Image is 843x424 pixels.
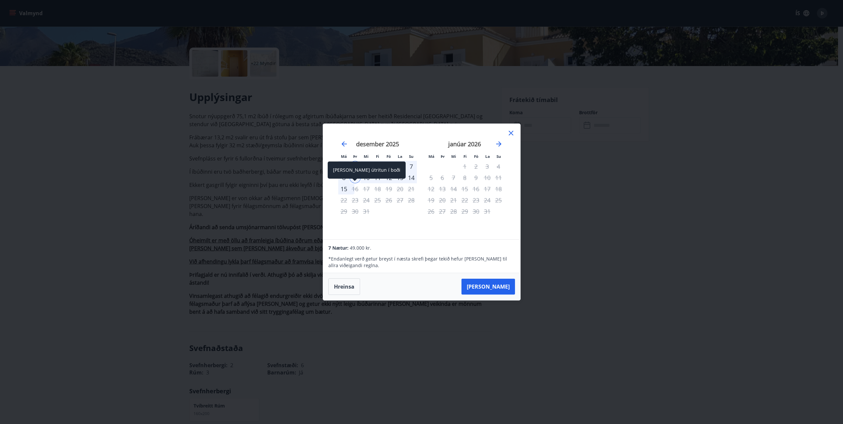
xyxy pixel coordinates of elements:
[425,172,437,183] td: Not available. mánudagur, 5. janúar 2026
[459,206,470,217] td: Not available. fimmtudagur, 29. janúar 2026
[448,206,459,217] td: Not available. miðvikudagur, 28. janúar 2026
[441,154,445,159] small: Þr
[383,161,394,172] td: Selected. föstudagur, 5. desember 2025
[364,154,369,159] small: Mi
[372,161,383,172] div: 4
[470,161,482,172] td: Not available. föstudagur, 2. janúar 2026
[448,194,459,206] td: Not available. miðvikudagur, 21. janúar 2026
[406,172,417,183] div: 14
[459,172,470,183] td: Not available. fimmtudagur, 8. janúar 2026
[448,183,459,194] td: Not available. miðvikudagur, 14. janúar 2026
[361,194,372,206] td: Not available. miðvikudagur, 24. desember 2025
[448,140,481,148] strong: janúar 2026
[470,183,482,194] td: Not available. föstudagur, 16. janúar 2026
[406,194,417,206] td: Not available. sunnudagur, 28. desember 2025
[331,132,512,231] div: Calendar
[470,172,482,183] td: Not available. föstudagur, 9. janúar 2026
[482,161,493,172] td: Not available. laugardagur, 3. janúar 2026
[493,161,504,172] td: Not available. sunnudagur, 4. janúar 2026
[425,183,437,194] td: Not available. mánudagur, 12. janúar 2026
[350,245,371,251] span: 49.000 kr.
[349,206,361,217] td: Not available. þriðjudagur, 30. desember 2025
[482,172,493,183] td: Not available. laugardagur, 10. janúar 2026
[328,245,348,251] span: 7 Nætur:
[493,172,504,183] td: Not available. sunnudagur, 11. janúar 2026
[406,161,417,172] td: Selected. sunnudagur, 7. desember 2025
[338,206,349,217] td: Not available. mánudagur, 29. desember 2025
[493,194,504,206] td: Not available. sunnudagur, 25. janúar 2026
[338,161,349,172] td: Choose mánudagur, 1. desember 2025 as your check-in date. It’s available.
[349,161,361,172] div: 2
[482,206,493,217] td: Not available. laugardagur, 31. janúar 2026
[356,140,399,148] strong: desember 2025
[470,194,482,206] td: Not available. föstudagur, 23. janúar 2026
[398,154,402,159] small: La
[372,183,383,194] td: Not available. fimmtudagur, 18. desember 2025
[437,172,448,183] td: Not available. þriðjudagur, 6. janúar 2026
[437,194,448,206] td: Not available. þriðjudagur, 20. janúar 2026
[376,154,379,159] small: Fi
[394,183,406,194] td: Not available. laugardagur, 20. desember 2025
[361,206,372,217] td: Not available. miðvikudagur, 31. desember 2025
[353,154,357,159] small: Þr
[361,161,372,172] td: Selected. miðvikudagur, 3. desember 2025
[338,183,349,194] td: Choose mánudagur, 15. desember 2025 as your check-in date. It’s available.
[383,161,394,172] div: 5
[338,194,349,206] td: Not available. mánudagur, 22. desember 2025
[495,140,503,148] div: Move forward to switch to the next month.
[338,161,349,172] div: 1
[349,161,361,172] td: Selected as start date. þriðjudagur, 2. desember 2025
[361,183,372,194] td: Not available. miðvikudagur, 17. desember 2025
[459,194,470,206] td: Not available. fimmtudagur, 22. janúar 2026
[425,194,437,206] td: Not available. mánudagur, 19. janúar 2026
[493,183,504,194] td: Not available. sunnudagur, 18. janúar 2026
[394,161,406,172] div: 6
[437,206,448,217] td: Not available. þriðjudagur, 27. janúar 2026
[394,194,406,206] td: Not available. laugardagur, 27. desember 2025
[428,154,434,159] small: Má
[394,161,406,172] td: Selected. laugardagur, 6. desember 2025
[406,161,417,172] div: 7
[383,183,394,194] td: Not available. föstudagur, 19. desember 2025
[451,154,456,159] small: Mi
[482,183,493,194] td: Not available. laugardagur, 17. janúar 2026
[340,140,348,148] div: Move backward to switch to the previous month.
[349,183,361,194] td: Choose þriðjudagur, 16. desember 2025 as your check-in date. It’s available.
[349,194,361,206] td: Not available. þriðjudagur, 23. desember 2025
[409,154,414,159] small: Su
[482,194,493,206] td: Not available. laugardagur, 24. janúar 2026
[361,161,372,172] div: 3
[425,206,437,217] td: Not available. mánudagur, 26. janúar 2026
[386,154,391,159] small: Fö
[459,183,470,194] td: Not available. fimmtudagur, 15. janúar 2026
[461,279,515,295] button: [PERSON_NAME]
[383,194,394,206] td: Not available. föstudagur, 26. desember 2025
[372,161,383,172] td: Selected. fimmtudagur, 4. desember 2025
[328,256,515,269] p: * Endanlegt verð getur breyst í næsta skrefi þegar tekið hefur [PERSON_NAME] til allra viðeigandi...
[448,172,459,183] td: Not available. miðvikudagur, 7. janúar 2026
[349,183,361,194] div: Aðeins útritun í boði
[474,154,478,159] small: Fö
[406,172,417,183] td: Choose sunnudagur, 14. desember 2025 as your check-in date. It’s available.
[328,278,360,295] button: Hreinsa
[485,154,490,159] small: La
[459,161,470,172] td: Not available. fimmtudagur, 1. janúar 2026
[470,206,482,217] td: Not available. föstudagur, 30. janúar 2026
[463,154,467,159] small: Fi
[437,183,448,194] td: Not available. þriðjudagur, 13. janúar 2026
[496,154,501,159] small: Su
[338,183,349,194] div: 15
[372,194,383,206] td: Not available. fimmtudagur, 25. desember 2025
[341,154,347,159] small: Má
[328,161,406,179] div: [PERSON_NAME] útritun í boði
[406,183,417,194] td: Not available. sunnudagur, 21. desember 2025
